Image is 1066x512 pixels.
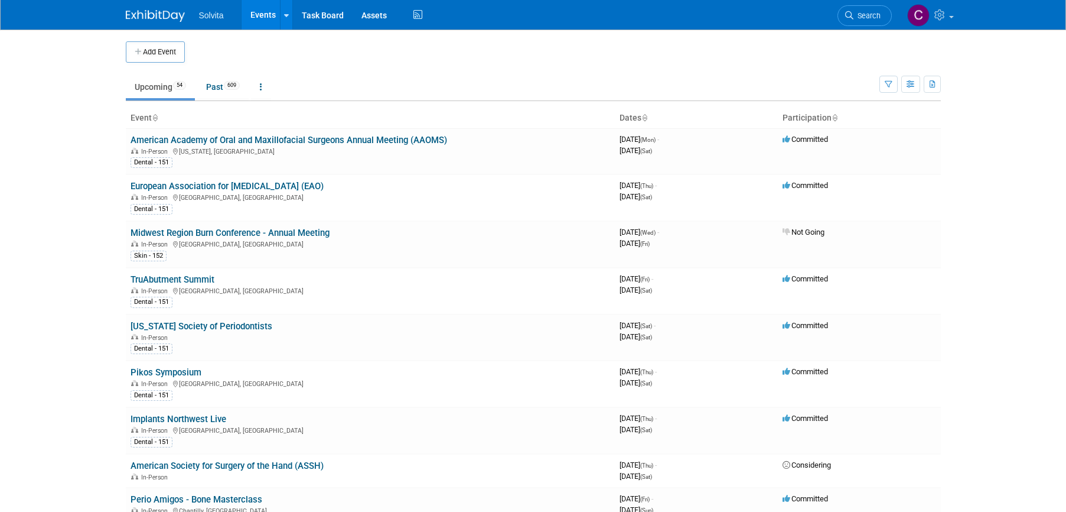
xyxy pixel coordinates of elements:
img: In-Person Event [131,334,138,340]
img: In-Person Event [131,380,138,386]
a: Perio Amigos - Bone Masterclass [131,494,262,505]
span: [DATE] [620,135,659,144]
span: In-Person [141,241,171,248]
span: Not Going [783,228,824,236]
img: In-Person Event [131,474,138,479]
a: Sort by Participation Type [832,113,837,122]
span: [DATE] [620,192,652,201]
span: [DATE] [620,274,653,283]
div: Dental - 151 [131,297,172,307]
span: Search [853,11,881,20]
div: [GEOGRAPHIC_DATA], [GEOGRAPHIC_DATA] [131,378,610,388]
span: - [655,181,657,190]
span: In-Person [141,287,171,295]
span: [DATE] [620,228,659,236]
span: Committed [783,135,828,144]
th: Event [126,108,615,128]
span: [DATE] [620,414,657,423]
span: (Fri) [640,496,650,503]
span: 609 [224,81,240,90]
span: (Sat) [640,287,652,294]
span: In-Person [141,427,171,435]
div: Dental - 151 [131,204,172,215]
span: [DATE] [620,494,653,503]
span: (Thu) [640,416,653,422]
span: [DATE] [620,286,652,294]
div: [GEOGRAPHIC_DATA], [GEOGRAPHIC_DATA] [131,192,610,202]
div: Dental - 151 [131,390,172,401]
span: [DATE] [620,472,652,481]
span: (Sat) [640,380,652,387]
span: - [657,228,659,236]
span: - [654,321,656,330]
span: (Sat) [640,427,652,433]
span: Solvita [199,11,224,20]
span: - [655,367,657,376]
span: 54 [173,81,186,90]
span: (Sat) [640,323,652,329]
span: Committed [783,181,828,190]
span: [DATE] [620,367,657,376]
a: American Academy of Oral and Maxillofacial Surgeons Annual Meeting (AAOMS) [131,135,447,145]
span: [DATE] [620,332,652,341]
div: Dental - 151 [131,437,172,448]
span: (Thu) [640,369,653,375]
span: - [655,414,657,423]
span: Committed [783,414,828,423]
span: In-Person [141,194,171,202]
div: [US_STATE], [GEOGRAPHIC_DATA] [131,146,610,155]
a: American Society for Surgery of the Hand (ASSH) [131,461,324,471]
span: In-Person [141,380,171,388]
span: (Mon) [640,137,656,143]
a: European Association for [MEDICAL_DATA] (EAO) [131,181,324,192]
span: In-Person [141,474,171,481]
span: [DATE] [620,321,656,330]
img: In-Person Event [131,241,138,247]
span: (Fri) [640,276,650,283]
span: (Sat) [640,194,652,200]
span: (Fri) [640,241,650,247]
a: Implants Northwest Live [131,414,226,424]
a: Upcoming54 [126,76,195,98]
span: Considering [783,461,831,469]
th: Participation [778,108,941,128]
img: In-Person Event [131,148,138,154]
a: Midwest Region Burn Conference - Annual Meeting [131,228,330,238]
img: ExhibitDay [126,10,185,22]
a: Past609 [197,76,249,98]
span: [DATE] [620,378,652,387]
span: - [651,274,653,283]
span: [DATE] [620,425,652,434]
span: - [655,461,657,469]
div: [GEOGRAPHIC_DATA], [GEOGRAPHIC_DATA] [131,239,610,248]
span: Committed [783,321,828,330]
a: Sort by Start Date [641,113,647,122]
span: [DATE] [620,461,657,469]
span: - [651,494,653,503]
span: Committed [783,494,828,503]
span: In-Person [141,148,171,155]
span: Committed [783,274,828,283]
div: [GEOGRAPHIC_DATA], [GEOGRAPHIC_DATA] [131,286,610,295]
img: In-Person Event [131,427,138,433]
span: Committed [783,367,828,376]
div: Dental - 151 [131,157,172,168]
a: Search [837,5,892,26]
div: Skin - 152 [131,251,167,261]
span: (Sat) [640,334,652,341]
a: [US_STATE] Society of Periodontists [131,321,272,332]
span: (Sat) [640,474,652,480]
span: (Thu) [640,183,653,189]
span: In-Person [141,334,171,342]
span: [DATE] [620,239,650,248]
div: Dental - 151 [131,344,172,354]
img: In-Person Event [131,194,138,200]
a: Pikos Symposium [131,367,201,378]
a: Sort by Event Name [152,113,158,122]
span: (Thu) [640,462,653,469]
img: In-Person Event [131,287,138,293]
div: [GEOGRAPHIC_DATA], [GEOGRAPHIC_DATA] [131,425,610,435]
th: Dates [615,108,778,128]
button: Add Event [126,41,185,63]
span: [DATE] [620,146,652,155]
